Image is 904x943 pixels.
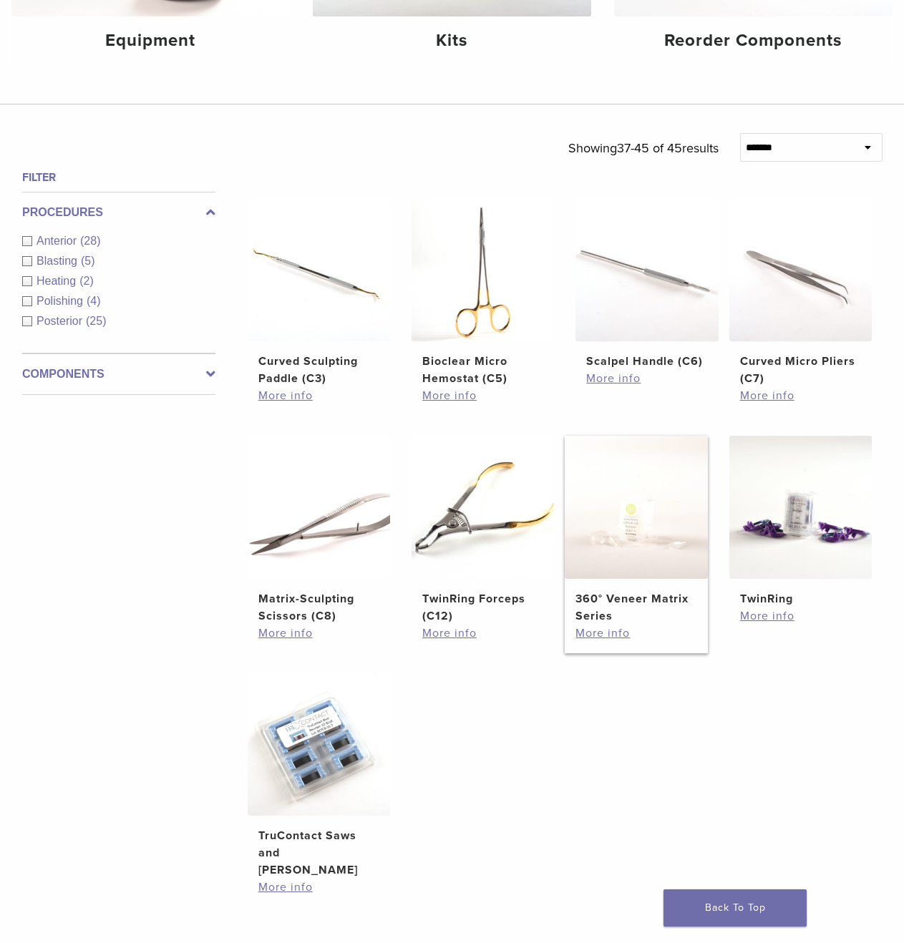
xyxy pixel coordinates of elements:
[248,199,390,387] a: Curved Sculpting Paddle (C3)Curved Sculpting Paddle (C3)
[664,889,807,927] a: Back To Top
[37,315,86,327] span: Posterior
[729,199,872,341] img: Curved Micro Pliers (C7)
[87,295,101,307] span: (4)
[626,28,881,54] h4: Reorder Components
[565,436,707,578] img: 360° Veneer Matrix Series
[258,590,379,625] h2: Matrix-Sculpting Scissors (C8)
[422,387,543,404] a: More info
[575,590,696,625] h2: 360° Veneer Matrix Series
[575,199,718,370] a: Scalpel Handle (C6)Scalpel Handle (C6)
[586,370,707,387] a: More info
[412,436,554,578] img: TwinRing Forceps (C12)
[729,436,872,607] a: TwinRingTwinRing
[248,436,390,624] a: Matrix-Sculpting Scissors (C8)Matrix-Sculpting Scissors (C8)
[258,625,379,642] a: More info
[422,590,543,625] h2: TwinRing Forceps (C12)
[568,133,719,163] p: Showing results
[248,436,390,578] img: Matrix-Sculpting Scissors (C8)
[22,366,215,383] label: Components
[37,275,79,287] span: Heating
[575,199,718,341] img: Scalpel Handle (C6)
[248,199,390,341] img: Curved Sculpting Paddle (C3)
[258,879,379,896] a: More info
[258,353,379,387] h2: Curved Sculpting Paddle (C3)
[575,625,696,642] a: More info
[258,827,379,879] h2: TruContact Saws and [PERSON_NAME]
[79,275,94,287] span: (2)
[248,673,390,816] img: TruContact Saws and Sanders
[23,28,278,54] h4: Equipment
[422,353,543,387] h2: Bioclear Micro Hemostat (C5)
[729,199,872,387] a: Curved Micro Pliers (C7)Curved Micro Pliers (C7)
[740,607,861,625] a: More info
[617,140,682,156] span: 37-45 of 45
[729,436,872,578] img: TwinRing
[586,353,707,370] h2: Scalpel Handle (C6)
[37,295,87,307] span: Polishing
[81,255,95,267] span: (5)
[412,199,554,341] img: Bioclear Micro Hemostat (C5)
[80,235,100,247] span: (28)
[22,204,215,221] label: Procedures
[740,353,861,387] h2: Curved Micro Pliers (C7)
[565,436,707,624] a: 360° Veneer Matrix Series360° Veneer Matrix Series
[324,28,580,54] h4: Kits
[248,673,390,879] a: TruContact Saws and SandersTruContact Saws and [PERSON_NAME]
[740,590,861,607] h2: TwinRing
[22,169,215,186] h4: Filter
[412,436,554,624] a: TwinRing Forceps (C12)TwinRing Forceps (C12)
[37,255,81,267] span: Blasting
[412,199,554,387] a: Bioclear Micro Hemostat (C5)Bioclear Micro Hemostat (C5)
[37,235,80,247] span: Anterior
[422,625,543,642] a: More info
[740,387,861,404] a: More info
[258,387,379,404] a: More info
[86,315,106,327] span: (25)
